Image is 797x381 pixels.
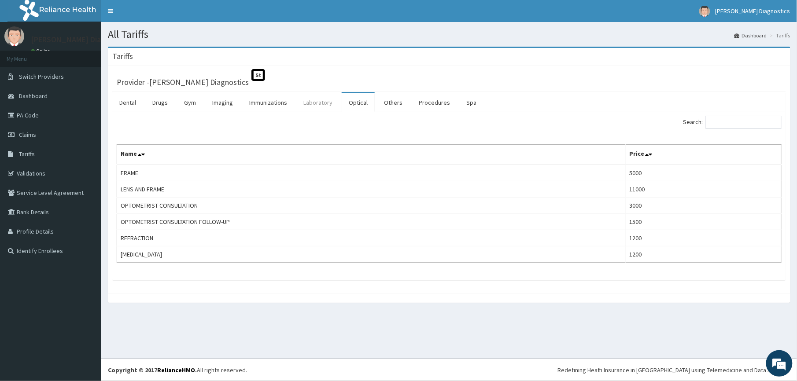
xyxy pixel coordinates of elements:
td: OPTOMETRIST CONSULTATION FOLLOW-UP [117,214,626,230]
input: Search: [706,116,782,129]
span: St [251,69,265,81]
a: Others [377,93,410,112]
span: Claims [19,131,36,139]
th: Price [626,145,781,165]
td: 1500 [626,214,781,230]
div: Redefining Heath Insurance in [GEOGRAPHIC_DATA] using Telemedicine and Data Science! [557,366,790,374]
td: 3000 [626,198,781,214]
strong: Copyright © 2017 . [108,366,197,374]
a: Procedures [412,93,457,112]
span: Switch Providers [19,73,64,81]
td: 1200 [626,246,781,263]
li: Tariffs [768,32,790,39]
a: Laboratory [296,93,339,112]
td: LENS AND FRAME [117,181,626,198]
a: Dental [112,93,143,112]
textarea: Type your message and hit 'Enter' [4,240,168,271]
span: Tariffs [19,150,35,158]
p: [PERSON_NAME] Diagnostics [31,36,130,44]
h3: Provider - [PERSON_NAME] Diagnostics [117,78,249,86]
a: Optical [342,93,375,112]
th: Name [117,145,626,165]
a: Drugs [145,93,175,112]
div: Chat with us now [46,49,148,61]
td: REFRACTION [117,230,626,246]
a: Spa [459,93,483,112]
a: Imaging [205,93,240,112]
td: FRAME [117,165,626,181]
span: We're online! [51,111,122,200]
div: Minimize live chat window [144,4,166,26]
a: Dashboard [734,32,767,39]
label: Search: [683,116,782,129]
a: RelianceHMO [157,366,195,374]
a: Gym [177,93,203,112]
td: 5000 [626,165,781,181]
h3: Tariffs [112,52,133,60]
td: 1200 [626,230,781,246]
td: [MEDICAL_DATA] [117,246,626,263]
a: Immunizations [242,93,294,112]
h1: All Tariffs [108,29,790,40]
td: 11000 [626,181,781,198]
img: User Image [699,6,710,17]
footer: All rights reserved. [101,359,797,381]
img: User Image [4,26,24,46]
td: OPTOMETRIST CONSULTATION [117,198,626,214]
span: Dashboard [19,92,48,100]
img: d_794563401_company_1708531726252_794563401 [16,44,36,66]
a: Online [31,48,52,54]
span: [PERSON_NAME] Diagnostics [716,7,790,15]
